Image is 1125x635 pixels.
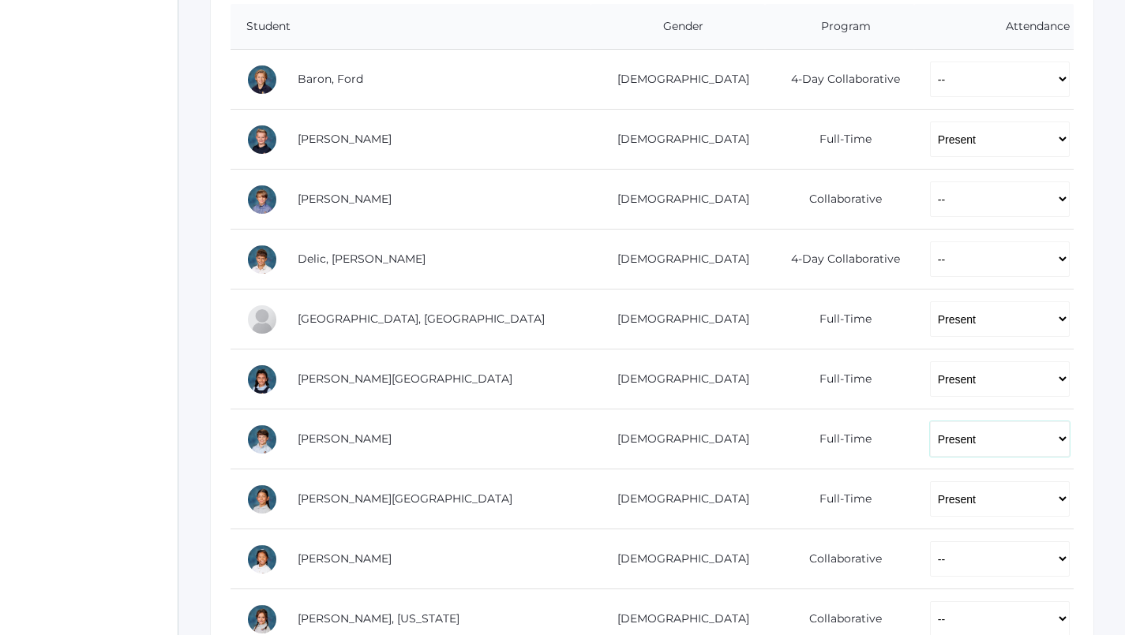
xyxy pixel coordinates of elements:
[591,50,766,110] td: [DEMOGRAPHIC_DATA]
[765,4,913,50] th: Program
[298,372,512,386] a: [PERSON_NAME][GEOGRAPHIC_DATA]
[591,289,766,349] td: [DEMOGRAPHIC_DATA]
[591,4,766,50] th: Gender
[246,484,278,515] div: Sofia La Rosa
[591,409,766,469] td: [DEMOGRAPHIC_DATA]
[765,170,913,230] td: Collaborative
[246,304,278,335] div: Easton Ferris
[246,184,278,215] div: Jack Crosby
[765,409,913,469] td: Full-Time
[765,529,913,589] td: Collaborative
[591,170,766,230] td: [DEMOGRAPHIC_DATA]
[246,244,278,275] div: Luka Delic
[246,543,278,575] div: Lila Lau
[765,230,913,289] td: 4-Day Collaborative
[298,611,459,626] a: [PERSON_NAME], [US_STATE]
[765,50,913,110] td: 4-Day Collaborative
[765,469,913,529] td: Full-Time
[298,312,545,326] a: [GEOGRAPHIC_DATA], [GEOGRAPHIC_DATA]
[591,469,766,529] td: [DEMOGRAPHIC_DATA]
[591,349,766,409] td: [DEMOGRAPHIC_DATA]
[298,491,512,506] a: [PERSON_NAME][GEOGRAPHIC_DATA]
[591,110,766,170] td: [DEMOGRAPHIC_DATA]
[298,431,392,446] a: [PERSON_NAME]
[765,349,913,409] td: Full-Time
[246,64,278,95] div: Ford Baron
[246,603,278,635] div: Georgia Lee
[246,364,278,395] div: Victoria Harutyunyan
[591,230,766,289] td: [DEMOGRAPHIC_DATA]
[298,72,363,86] a: Baron, Ford
[298,192,392,206] a: [PERSON_NAME]
[231,4,591,50] th: Student
[298,252,426,266] a: Delic, [PERSON_NAME]
[591,529,766,589] td: [DEMOGRAPHIC_DATA]
[246,124,278,155] div: Brody Bigley
[246,424,278,455] div: William Hibbard
[914,4,1074,50] th: Attendance
[298,132,392,146] a: [PERSON_NAME]
[298,551,392,566] a: [PERSON_NAME]
[765,289,913,349] td: Full-Time
[765,110,913,170] td: Full-Time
